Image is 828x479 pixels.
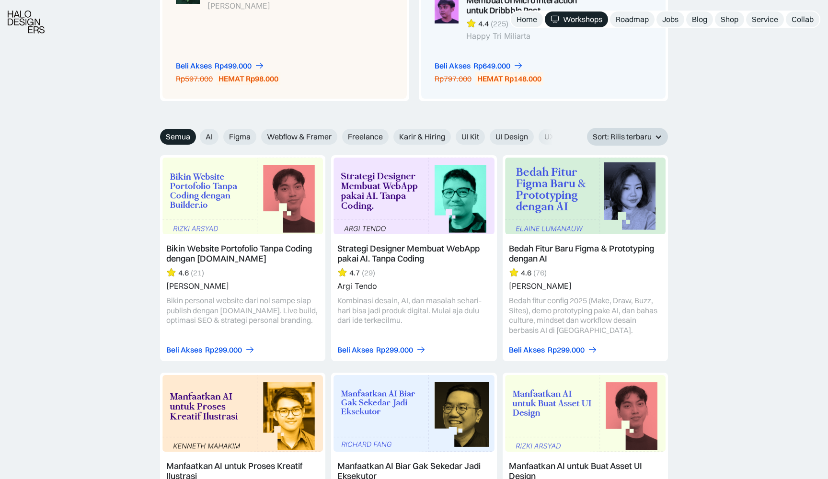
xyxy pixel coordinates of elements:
span: Karir & Hiring [399,132,445,142]
a: Collab [786,11,819,27]
div: HEMAT Rp98.000 [218,74,278,84]
a: Beli AksesRp499.000 [176,61,264,71]
a: Service [746,11,784,27]
a: Beli AksesRp649.000 [435,61,523,71]
div: (225) [491,19,508,29]
span: Figma [229,132,251,142]
div: Blog [692,14,707,24]
span: AI [206,132,213,142]
div: Beli Akses [166,345,202,355]
div: Happy Tri Miliarta [466,32,599,41]
div: Beli Akses [176,61,212,71]
a: Shop [715,11,744,27]
div: Jobs [662,14,678,24]
div: Service [752,14,778,24]
a: Jobs [656,11,684,27]
span: Semua [166,132,190,142]
a: Home [511,11,543,27]
span: UI Design [495,132,528,142]
div: Rp299.000 [205,345,242,355]
div: Roadmap [616,14,649,24]
div: Rp597.000 [176,74,213,84]
span: UX Design [544,132,580,142]
div: Workshops [563,14,602,24]
div: Collab [792,14,814,24]
form: Email Form [160,129,558,145]
a: Beli AksesRp299.000 [166,345,255,355]
a: Blog [686,11,713,27]
div: Beli Akses [435,61,471,71]
div: Rp649.000 [473,61,510,71]
a: Roadmap [610,11,655,27]
div: Beli Akses [509,345,545,355]
div: Sort: Rilis terbaru [587,128,668,146]
span: UI Kit [461,132,479,142]
a: Beli AksesRp299.000 [509,345,598,355]
div: Rp299.000 [376,345,413,355]
div: Rp499.000 [215,61,252,71]
div: 4.4 [478,19,489,29]
div: [PERSON_NAME] [207,1,339,11]
div: Rp299.000 [548,345,585,355]
div: HEMAT Rp148.000 [477,74,541,84]
div: Sort: Rilis terbaru [593,132,652,142]
span: Freelance [348,132,383,142]
div: Shop [721,14,738,24]
div: Home [517,14,537,24]
div: Rp797.000 [435,74,471,84]
a: Beli AksesRp299.000 [337,345,426,355]
a: Workshops [545,11,608,27]
span: Webflow & Framer [267,132,332,142]
div: Beli Akses [337,345,373,355]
